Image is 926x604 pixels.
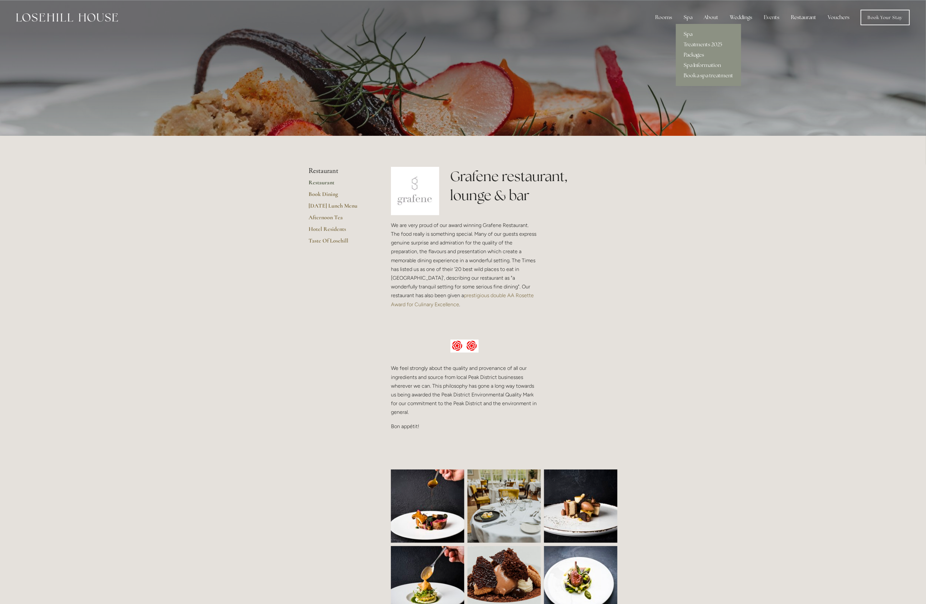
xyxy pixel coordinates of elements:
[309,237,370,249] a: Taste Of Losehill
[16,13,118,22] img: Losehill House
[391,422,538,431] p: Bon appétit!
[526,469,636,543] img: DSC_7844.jpg
[377,469,489,543] img: DSC_7994.jpg
[391,364,538,416] p: We feel strongly about the quality and provenance of all our ingredients and source from local Pe...
[676,50,741,60] a: Packages
[391,167,439,215] img: grafene.jpg
[725,11,758,24] div: Weddings
[679,11,698,24] div: Spa
[676,29,741,39] a: Spa
[391,292,535,307] a: prestigious double AA Rosette Award for Culinary Excellence
[309,225,370,237] a: Hotel Residents
[676,60,741,70] a: Spa Information
[309,167,370,175] li: Restaurant
[676,39,741,50] a: Treatments 2025
[699,11,724,24] div: About
[450,167,617,205] h1: Grafene restaurant, lounge & bar
[823,11,855,24] a: Vouchers
[676,70,741,81] a: Book a spa treatment
[650,11,677,24] div: Rooms
[759,11,785,24] div: Events
[309,179,370,190] a: Restaurant
[450,340,479,353] img: AA culinary excellence.jpg
[861,10,910,25] a: Book Your Stay
[309,214,370,225] a: Afternoon Tea
[391,221,538,309] p: We are very proud of our award winning Grafene Restaurant. The food really is something special. ...
[309,202,370,214] a: [DATE] Lunch Menu
[309,190,370,202] a: Book Dining
[467,469,577,543] img: 20210514-16053078-LHH-hotel-photos-HDR.jpg
[786,11,822,24] div: Restaurant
